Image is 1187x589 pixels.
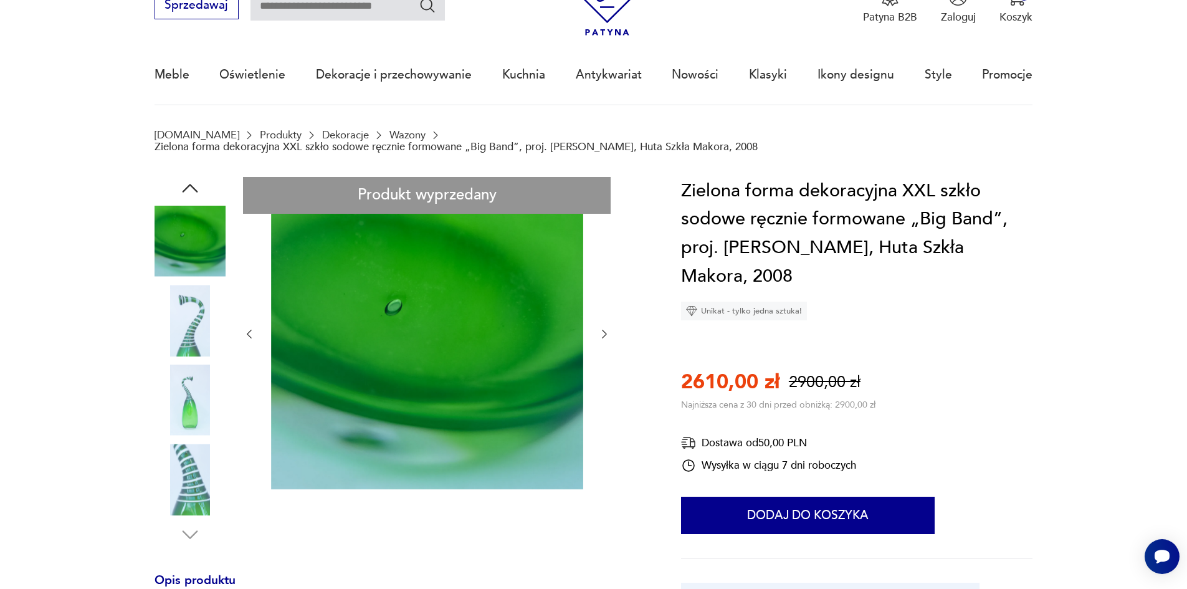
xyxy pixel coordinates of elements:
[982,46,1032,103] a: Promocje
[260,129,302,141] a: Produkty
[155,141,758,153] p: Zielona forma dekoracyjna XXL szkło sodowe ręcznie formowane „Big Band”, proj. [PERSON_NAME], Hut...
[243,177,611,214] div: Produkt wyprzedany
[749,46,787,103] a: Klasyki
[155,365,226,436] img: Zdjęcie produktu Zielona forma dekoracyjna XXL szkło sodowe ręcznie formowane „Big Band”, proj. J...
[219,46,285,103] a: Oświetlenie
[672,46,718,103] a: Nowości
[576,46,642,103] a: Antykwariat
[322,129,369,141] a: Dekoracje
[389,129,426,141] a: Wazony
[316,46,472,103] a: Dekoracje i przechowywanie
[681,302,807,320] div: Unikat - tylko jedna sztuka!
[271,177,583,489] img: Zdjęcie produktu Zielona forma dekoracyjna XXL szkło sodowe ręcznie formowane „Big Band”, proj. J...
[155,206,226,277] img: Zdjęcie produktu Zielona forma dekoracyjna XXL szkło sodowe ręcznie formowane „Big Band”, proj. J...
[863,10,917,24] p: Patyna B2B
[681,435,696,451] img: Ikona dostawy
[155,129,239,141] a: [DOMAIN_NAME]
[1145,539,1180,574] iframe: Smartsupp widget button
[681,497,935,534] button: Dodaj do koszyka
[681,399,875,411] p: Najniższa cena z 30 dni przed obniżką: 2900,00 zł
[155,444,226,515] img: Zdjęcie produktu Zielona forma dekoracyjna XXL szkło sodowe ręcznie formowane „Big Band”, proj. J...
[818,46,894,103] a: Ikony designu
[999,10,1032,24] p: Koszyk
[681,177,1032,290] h1: Zielona forma dekoracyjna XXL szkło sodowe ręcznie formowane „Big Band”, proj. [PERSON_NAME], Hut...
[681,435,856,451] div: Dostawa od 50,00 PLN
[155,46,189,103] a: Meble
[686,305,697,317] img: Ikona diamentu
[155,285,226,356] img: Zdjęcie produktu Zielona forma dekoracyjna XXL szkło sodowe ręcznie formowane „Big Band”, proj. J...
[789,371,860,393] p: 2900,00 zł
[925,46,952,103] a: Style
[155,1,239,11] a: Sprzedawaj
[681,458,856,473] div: Wysyłka w ciągu 7 dni roboczych
[502,46,545,103] a: Kuchnia
[681,368,779,396] p: 2610,00 zł
[941,10,976,24] p: Zaloguj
